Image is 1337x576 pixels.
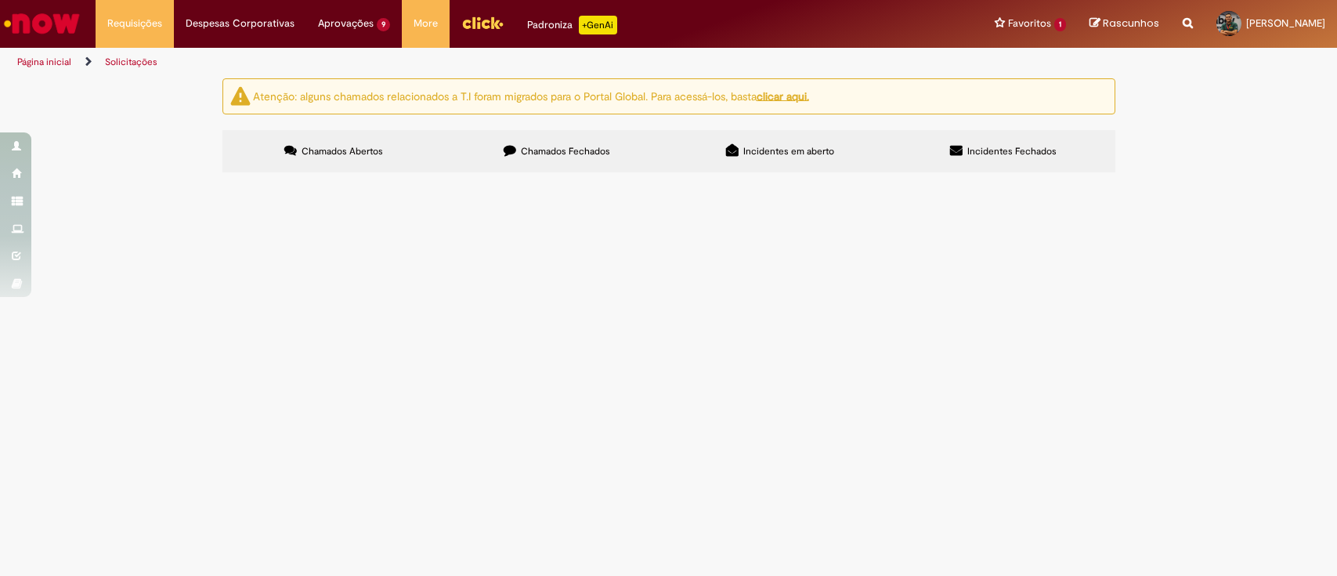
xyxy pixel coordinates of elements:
[1103,16,1159,31] span: Rascunhos
[1008,16,1051,31] span: Favoritos
[107,16,162,31] span: Requisições
[527,16,617,34] div: Padroniza
[1089,16,1159,31] a: Rascunhos
[253,89,809,103] ng-bind-html: Atenção: alguns chamados relacionados a T.I foram migrados para o Portal Global. Para acessá-los,...
[521,145,610,158] span: Chamados Fechados
[743,145,834,158] span: Incidentes em aberto
[2,8,82,39] img: ServiceNow
[186,16,295,31] span: Despesas Corporativas
[579,16,617,34] p: +GenAi
[414,16,438,31] span: More
[12,48,880,77] ul: Trilhas de página
[105,56,157,68] a: Solicitações
[17,56,71,68] a: Página inicial
[377,18,390,31] span: 9
[1054,18,1066,31] span: 1
[302,145,383,158] span: Chamados Abertos
[1246,16,1325,30] span: [PERSON_NAME]
[461,11,504,34] img: click_logo_yellow_360x200.png
[757,89,809,103] a: clicar aqui.
[967,145,1057,158] span: Incidentes Fechados
[318,16,374,31] span: Aprovações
